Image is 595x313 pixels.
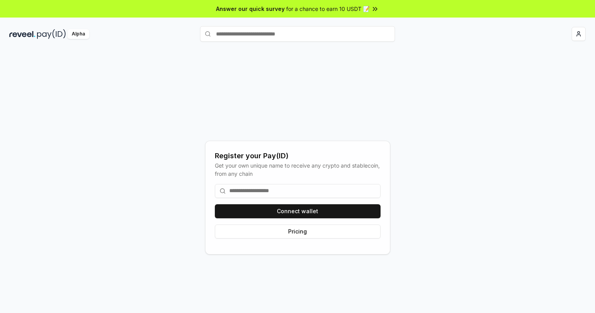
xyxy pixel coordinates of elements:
button: Pricing [215,225,381,239]
div: Get your own unique name to receive any crypto and stablecoin, from any chain [215,161,381,178]
div: Alpha [67,29,89,39]
div: Register your Pay(ID) [215,150,381,161]
button: Connect wallet [215,204,381,218]
span: for a chance to earn 10 USDT 📝 [286,5,370,13]
span: Answer our quick survey [216,5,285,13]
img: pay_id [37,29,66,39]
img: reveel_dark [9,29,35,39]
